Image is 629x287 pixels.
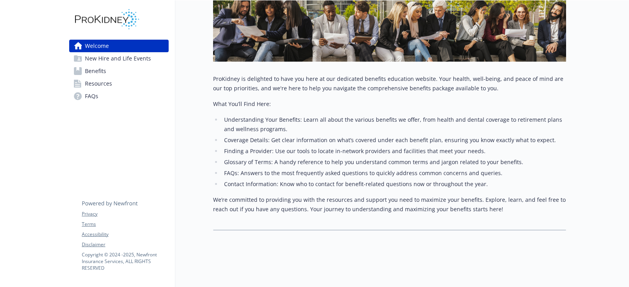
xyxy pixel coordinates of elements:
p: What You’ll Find Here: [213,99,566,109]
a: Disclaimer [82,241,168,248]
a: Welcome [69,40,169,52]
li: Coverage Details: Get clear information on what’s covered under each benefit plan, ensuring you k... [222,135,566,145]
a: FAQs [69,90,169,102]
span: FAQs [85,90,98,102]
a: Accessibility [82,231,168,238]
a: Privacy [82,210,168,218]
li: Understanding Your Benefits: Learn all about the various benefits we offer, from health and denta... [222,115,566,134]
a: New Hire and Life Events [69,52,169,65]
p: We’re committed to providing you with the resources and support you need to maximize your benefit... [213,195,566,214]
a: Benefits [69,65,169,77]
li: FAQs: Answers to the most frequently asked questions to quickly address common concerns and queries. [222,168,566,178]
li: Glossary of Terms: A handy reference to help you understand common terms and jargon related to yo... [222,157,566,167]
p: ProKidney is delighted to have you here at our dedicated benefits education website. Your health,... [213,74,566,93]
span: Benefits [85,65,106,77]
span: Welcome [85,40,109,52]
a: Resources [69,77,169,90]
span: Resources [85,77,112,90]
p: Copyright © 2024 - 2025 , Newfront Insurance Services, ALL RIGHTS RESERVED [82,251,168,271]
span: New Hire and Life Events [85,52,151,65]
li: Contact Information: Know who to contact for benefit-related questions now or throughout the year. [222,179,566,189]
a: Terms [82,221,168,228]
li: Finding a Provider: Use our tools to locate in-network providers and facilities that meet your ne... [222,146,566,156]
